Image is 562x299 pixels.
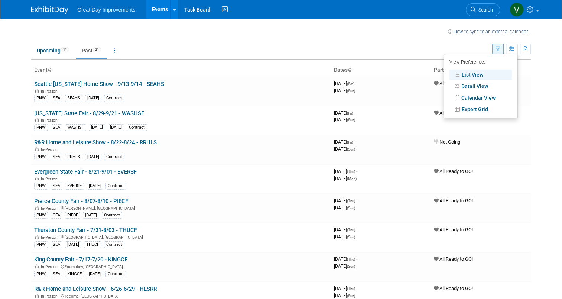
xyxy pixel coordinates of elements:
[41,118,60,123] span: In-Person
[34,286,157,292] a: R&R Home and Leisure Show - 6/26-6/29 - HLSRR
[104,95,124,102] div: Contract
[334,263,355,269] span: [DATE]
[34,168,137,175] a: Evergreen State Fair - 8/21-9/01 - EVERSF
[41,264,60,269] span: In-Person
[65,271,84,277] div: KINGCF
[87,183,103,189] div: [DATE]
[334,88,355,93] span: [DATE]
[65,95,82,102] div: SEAHS
[35,89,39,93] img: In-Person Event
[434,227,473,232] span: All Ready to GO!
[105,183,126,189] div: Contract
[34,227,137,234] a: Thurston County Fair - 7/31-8/03 - THUCF
[334,168,357,174] span: [DATE]
[434,81,473,86] span: All Ready to GO!
[34,139,157,146] a: R&R Home and Leisure Show - 8/22-8/24 - RRHLS
[35,235,39,239] img: In-Person Event
[104,241,124,248] div: Contract
[41,89,60,94] span: In-Person
[41,147,60,152] span: In-Person
[334,293,355,298] span: [DATE]
[35,118,39,122] img: In-Person Event
[34,234,328,240] div: [GEOGRAPHIC_DATA], [GEOGRAPHIC_DATA]
[334,139,355,145] span: [DATE]
[434,168,473,174] span: All Ready to GO!
[348,67,351,73] a: Sort by Start Date
[48,67,51,73] a: Sort by Event Name
[449,70,512,80] a: List View
[77,7,135,13] span: Great Day Improvements
[34,81,164,87] a: Seattle [US_STATE] Home Show - 9/13-9/14 - SEAHS
[34,183,48,189] div: PNW
[347,294,355,298] span: (Sun)
[65,124,86,131] div: WASHSF
[347,235,355,239] span: (Sun)
[41,294,60,299] span: In-Person
[65,154,82,160] div: RRHLS
[434,198,473,203] span: All Ready to GO!
[347,147,355,151] span: (Sun)
[51,95,62,102] div: SEA
[334,227,357,232] span: [DATE]
[65,212,80,219] div: PIECF
[434,139,460,145] span: Not Going
[449,81,512,91] a: Detail View
[334,146,355,152] span: [DATE]
[334,205,355,210] span: [DATE]
[34,212,48,219] div: PNW
[104,154,124,160] div: Contract
[434,256,473,262] span: All Ready to GO!
[93,47,101,52] span: 31
[65,241,81,248] div: [DATE]
[347,257,355,261] span: (Thu)
[31,6,68,14] img: ExhibitDay
[334,110,355,116] span: [DATE]
[85,154,101,160] div: [DATE]
[347,177,357,181] span: (Mon)
[355,81,357,86] span: -
[347,287,355,291] span: (Thu)
[356,256,357,262] span: -
[34,263,328,269] div: Enumclaw, [GEOGRAPHIC_DATA]
[431,64,531,77] th: Participation
[34,124,48,131] div: PNW
[51,212,62,219] div: SEA
[449,57,512,68] div: View Preference:
[334,286,357,291] span: [DATE]
[35,264,39,268] img: In-Person Event
[466,3,500,16] a: Search
[35,294,39,298] img: In-Person Event
[334,256,357,262] span: [DATE]
[65,183,84,189] div: EVERSF
[434,110,473,116] span: All Ready to GO!
[334,176,357,181] span: [DATE]
[108,124,124,131] div: [DATE]
[334,198,357,203] span: [DATE]
[76,44,107,58] a: Past31
[347,111,353,115] span: (Fri)
[41,235,60,240] span: In-Person
[356,227,357,232] span: -
[51,241,62,248] div: SEA
[334,81,357,86] span: [DATE]
[356,168,357,174] span: -
[51,154,62,160] div: SEA
[34,293,328,299] div: Tacoma, [GEOGRAPHIC_DATA]
[347,199,355,203] span: (Thu)
[449,104,512,115] a: Expert Grid
[354,110,355,116] span: -
[41,206,60,211] span: In-Person
[51,271,62,277] div: SEA
[476,7,493,13] span: Search
[51,124,62,131] div: SEA
[31,64,331,77] th: Event
[87,271,103,277] div: [DATE]
[449,93,512,103] a: Calendar View
[448,29,531,35] a: How to sync to an external calendar...
[102,212,122,219] div: Contract
[83,212,99,219] div: [DATE]
[51,183,62,189] div: SEA
[356,198,357,203] span: -
[434,286,473,291] span: All Ready to GO!
[34,256,127,263] a: King County Fair - 7/17-7/20 - KINGCF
